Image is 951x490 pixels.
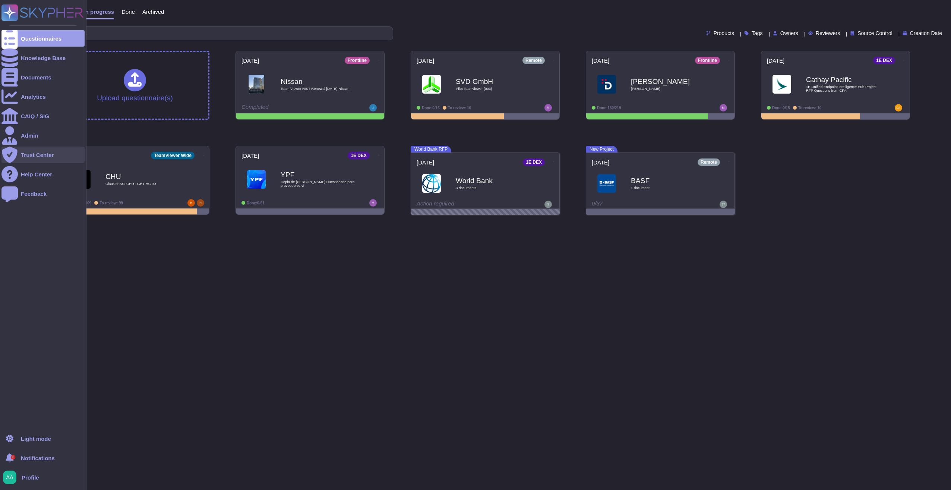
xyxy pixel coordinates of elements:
span: Done: 0/61 [247,201,265,205]
div: 1E DEX [873,57,895,64]
a: Admin [1,127,85,144]
img: user [187,199,195,207]
button: user [1,469,22,486]
div: Admin [21,133,38,138]
span: [DATE] [417,160,434,165]
img: user [197,199,204,207]
span: [DATE] [767,58,784,63]
img: user [369,104,377,111]
span: Profile [22,475,39,480]
a: Help Center [1,166,85,182]
span: 0/37 [592,200,603,207]
b: [PERSON_NAME] [631,78,705,85]
span: New Project [586,146,617,153]
img: user [544,201,552,208]
div: CAIQ / SIG [21,113,49,119]
img: user [369,199,377,207]
span: Tags [752,31,763,36]
a: Documents [1,69,85,85]
a: Trust Center [1,147,85,163]
b: Nissan [281,78,355,85]
span: [PERSON_NAME] [631,87,705,91]
div: Knowledge Base [21,55,66,61]
img: user [720,201,727,208]
div: Questionnaires [21,36,61,41]
a: Questionnaires [1,30,85,47]
span: Owners [780,31,798,36]
span: [DATE] [592,58,609,63]
b: World Bank [456,177,530,184]
a: Knowledge Base [1,50,85,66]
span: To review: 10 [448,106,471,110]
img: Logo [597,75,616,94]
div: 1E DEX [348,152,370,159]
b: SVD GmbH [456,78,530,85]
span: [DATE] [241,58,259,63]
div: Trust Center [21,152,54,158]
span: [DATE] [592,160,609,165]
span: Reviewers [816,31,840,36]
div: TeamViewer Wide [151,152,195,159]
span: Products [714,31,734,36]
span: Creation Date [910,31,942,36]
div: Frontline [345,57,370,64]
span: In progress [83,9,114,15]
span: [DATE] [241,153,259,158]
a: Feedback [1,185,85,202]
span: World Bank RFP [411,146,451,153]
b: BASF [631,177,705,184]
img: Logo [773,75,791,94]
span: Clausier SSI CHUT GHT HGTO [105,182,180,186]
span: Source Control [857,31,892,36]
b: YPF [281,171,355,178]
div: Frontline [695,57,720,64]
div: 9+ [11,455,15,459]
img: Logo [247,170,266,189]
span: To review: 10 [798,106,822,110]
div: Upload questionnaire(s) [97,69,173,101]
span: Archived [142,9,164,15]
span: 1E Unified Endpoint Intelligence Hub Project RFP Questions from CPA [806,85,881,92]
img: user [895,104,902,111]
a: CAIQ / SIG [1,108,85,124]
span: Notifications [21,455,55,461]
div: Remote [522,57,545,64]
img: Logo [422,75,441,94]
span: Action required [417,200,454,207]
span: 1 document [631,186,705,190]
span: Done: 0/16 [422,106,440,110]
img: user [3,471,16,484]
div: 1E DEX [523,158,545,166]
div: Completed [241,104,333,111]
a: Analytics [1,88,85,105]
img: Logo [597,174,616,193]
img: Logo [422,174,441,193]
span: Copia de [PERSON_NAME] Cuestionario para proveedores vf [281,180,355,187]
img: Logo [247,75,266,94]
span: Done [121,9,135,15]
b: CHU [105,173,180,180]
div: Feedback [21,191,47,197]
span: Pilot Teamviewer (003) [456,87,530,91]
span: [DATE] [417,58,434,63]
span: 3 document s [456,186,530,190]
b: Cathay Pacific [806,76,881,83]
input: Search by keywords [29,27,393,40]
img: user [544,104,552,111]
div: Light mode [21,436,51,442]
div: Documents [21,75,51,80]
div: Analytics [21,94,46,100]
span: To review: 99 [99,201,123,205]
div: Help Center [21,172,52,177]
span: Done: 180/219 [597,106,621,110]
span: Done: 0/15 [772,106,790,110]
img: user [720,104,727,111]
div: Remote [698,158,720,166]
span: Team Viewer NIST Renewal [DATE] Nissan [281,87,355,91]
